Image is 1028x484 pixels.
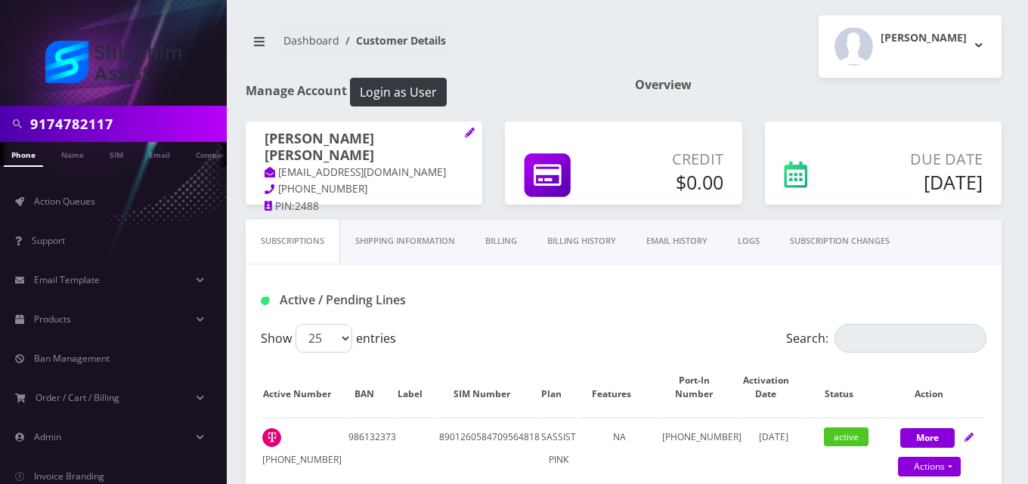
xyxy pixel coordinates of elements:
h5: [DATE] [857,171,983,193]
h1: Active / Pending Lines [261,293,488,307]
button: Login as User [350,78,447,106]
img: t_img.png [262,428,281,447]
th: Features: activate to sort column ascending [578,359,661,416]
img: Active / Pending Lines [261,297,269,305]
span: 2488 [295,199,319,213]
span: Products [34,313,71,325]
nav: breadcrumb [246,25,612,68]
a: Dashboard [283,33,339,48]
a: [EMAIL_ADDRESS][DOMAIN_NAME] [265,165,446,180]
img: Shluchim Assist [45,41,181,83]
button: [PERSON_NAME] [819,15,1002,78]
h2: [PERSON_NAME] [881,32,967,45]
h1: Manage Account [246,78,612,106]
th: Label: activate to sort column ascending [398,359,438,416]
th: Action: activate to sort column ascending [889,359,985,416]
label: Show entries [261,324,396,353]
h5: $0.00 [617,171,723,193]
td: 986132373 [348,418,396,479]
span: Ban Management [34,352,110,365]
label: Search: [786,324,986,353]
span: Invoice Branding [34,470,104,482]
a: Company [188,142,239,165]
a: Login as User [347,82,447,99]
select: Showentries [296,324,352,353]
a: Subscriptions [246,220,340,263]
input: Search: [834,324,986,353]
td: [PHONE_NUMBER] [662,418,742,479]
li: Customer Details [339,32,446,48]
span: [DATE] [759,430,788,443]
th: Activation Date: activate to sort column ascending [743,359,804,416]
th: Status: activate to sort column ascending [806,359,887,416]
span: Admin [34,430,61,443]
input: Search in Company [30,109,223,138]
td: SASSIST PINK [541,418,577,479]
a: SIM [102,142,131,165]
a: Email [141,142,178,165]
a: LOGS [723,220,775,263]
a: Shipping Information [340,220,470,263]
a: SUBSCRIPTION CHANGES [775,220,905,263]
th: BAN: activate to sort column ascending [348,359,396,416]
a: PIN: [265,199,295,214]
th: Port-In Number: activate to sort column ascending [662,359,742,416]
td: [PHONE_NUMBER] [262,418,347,479]
button: More [900,428,955,448]
span: Order / Cart / Billing [36,391,119,404]
td: NA [578,418,661,479]
td: 8901260584709564818 [439,418,540,479]
span: Support [32,234,65,247]
span: active [824,427,869,446]
p: Credit [617,148,723,171]
h1: [PERSON_NAME] [PERSON_NAME] [265,131,463,165]
h1: Overview [635,78,1002,92]
a: Name [54,142,91,165]
a: Phone [4,142,43,167]
a: Actions [898,457,961,476]
th: SIM Number: activate to sort column ascending [439,359,540,416]
th: Active Number: activate to sort column ascending [262,359,347,416]
span: Email Template [34,273,100,286]
a: Billing History [532,220,631,263]
a: Billing [470,220,532,263]
p: Due Date [857,148,983,171]
span: [PHONE_NUMBER] [278,182,367,196]
span: Action Queues [34,195,95,208]
th: Plan: activate to sort column ascending [541,359,577,416]
a: EMAIL HISTORY [631,220,723,263]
